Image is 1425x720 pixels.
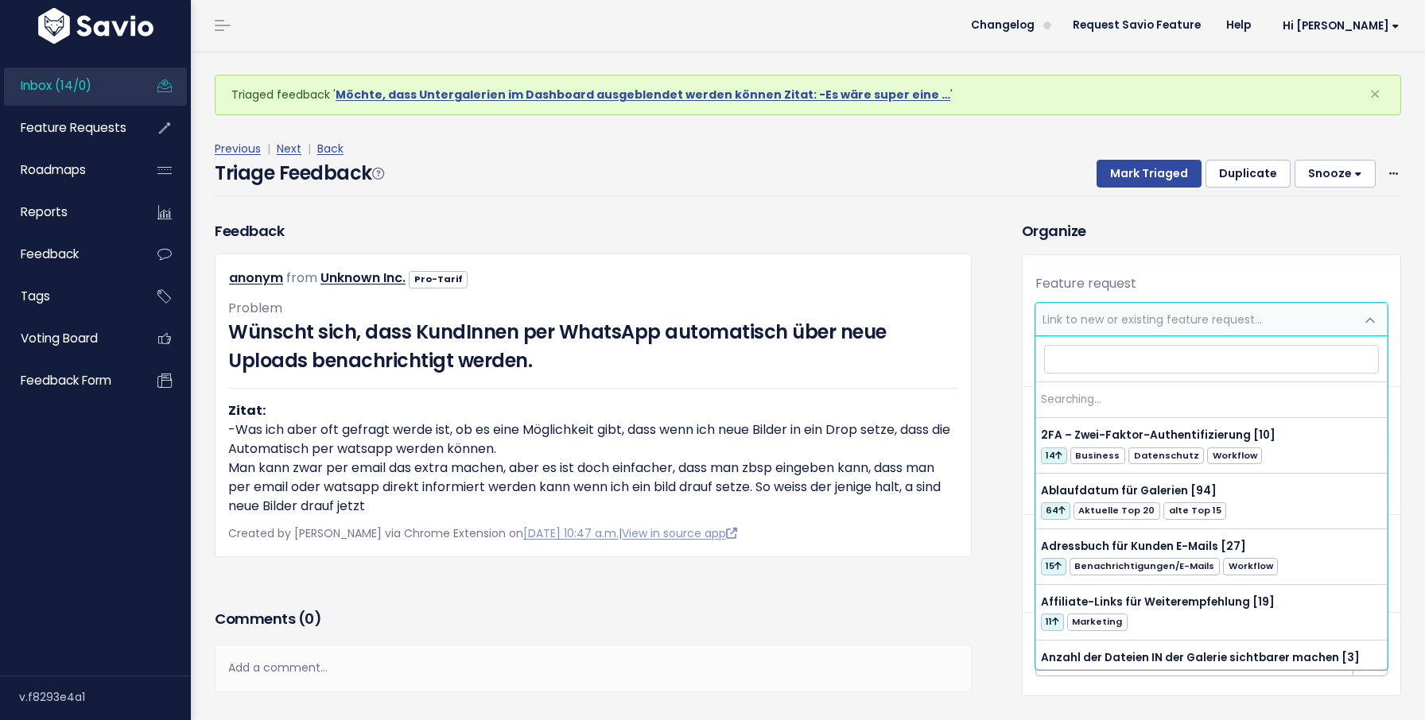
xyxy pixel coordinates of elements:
a: Request Savio Feature [1060,14,1213,37]
h4: Triage Feedback [215,159,383,188]
div: Triaged feedback ' ' [215,75,1401,115]
span: Datenschutz [1128,447,1204,464]
button: Duplicate [1206,160,1291,188]
span: Voting Board [21,330,98,346]
h3: Comments ( ) [215,608,972,630]
span: 14 [1041,447,1067,464]
button: Mark Triaged [1097,160,1202,188]
a: Roadmaps [4,152,132,188]
span: Tags [21,288,50,304]
span: Feedback [21,246,79,262]
strong: Pro-Tarif [414,273,463,285]
a: Next [277,141,301,157]
a: Hi [PERSON_NAME] [1264,14,1412,38]
h3: Feedback [215,220,284,242]
a: Back [317,141,344,157]
button: Close [1353,75,1396,114]
h3: Wünscht sich, dass KundInnen per WhatsApp automatisch über neue Uploads benachrichtigt werden. [228,318,958,375]
span: Benachrichtigungen/E-Mails [1070,558,1220,575]
span: 2FA – Zwei-Faktor-Authentifizierung [10] [1041,428,1276,443]
span: Workflow [1207,447,1262,464]
a: Feedback form [4,362,132,399]
a: Voting Board [4,320,132,357]
span: Searching… [1041,392,1101,407]
span: Created by [PERSON_NAME] via Chrome Extension on | [228,525,737,541]
label: Feature request [1035,274,1136,293]
span: alte Top 15 [1163,502,1226,519]
span: Problem [228,299,282,317]
span: from [286,269,317,287]
a: Inbox (14/0) [4,68,132,104]
span: × [1369,81,1380,107]
span: 15 [1041,558,1066,575]
span: Hi [PERSON_NAME] [1283,20,1400,32]
span: Workflow [1223,558,1278,575]
span: Marketing [1067,614,1128,630]
strong: Zitat: [228,401,266,420]
span: Feedback form [21,372,111,389]
span: 64 [1041,502,1070,519]
h3: Organize [1022,220,1401,242]
p: -Was ich aber oft gefragt werde ist, ob es eine Möglichkeit gibt, dass wenn ich neue Bilder in ei... [228,401,958,516]
a: Help [1213,14,1264,37]
span: Affiliate-Links für Weiterempfehlung [19] [1041,594,1275,610]
span: | [305,141,314,157]
span: 0 [305,609,314,629]
span: Reports [21,203,68,220]
a: Feature Requests [4,110,132,146]
a: Previous [215,141,261,157]
span: Ablaufdatum für Galerien [94] [1041,483,1217,498]
a: Reports [4,194,132,230]
a: Unknown Inc. [320,269,406,287]
div: v.f8293e4a1 [19,676,191,718]
span: Business [1070,447,1125,464]
a: [DATE] 10:47 a.m. [523,525,619,541]
button: Snooze [1295,160,1376,188]
span: | [264,141,274,157]
a: View in source app [622,525,737,541]
a: Feedback [4,236,132,273]
span: Aktuelle Top 20 [1074,502,1160,519]
a: Tags [4,278,132,315]
span: Feature Requests [21,119,126,136]
span: Link to new or existing feature request... [1043,312,1262,327]
span: Changelog [971,20,1035,31]
span: Inbox (14/0) [21,77,91,94]
a: Möchte, dass Untergalerien im Dashboard ausgeblendet werden können Zitat: -Es wäre super eine … [336,87,950,103]
img: logo-white.9d6f32f41409.svg [34,8,157,44]
span: Roadmaps [21,161,86,178]
span: Anzahl der Dateien IN der Galerie sichtbarer machen [3] [1041,650,1360,665]
span: 11 [1041,614,1064,630]
a: anonym [229,269,283,287]
span: Adressbuch für Kunden E-Mails [27] [1041,539,1246,554]
div: Add a comment... [215,645,972,691]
